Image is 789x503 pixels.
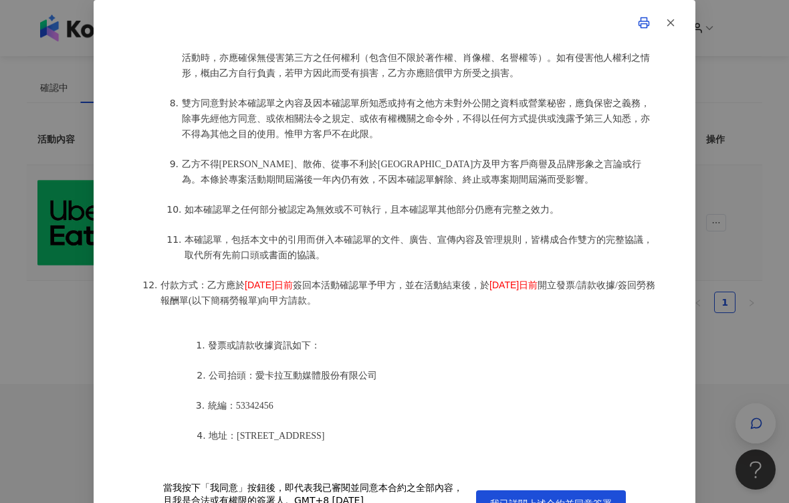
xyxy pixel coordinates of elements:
span: 乙方不得[PERSON_NAME]、散佈、從事不利於[GEOGRAPHIC_DATA]方及甲方客戶商譽及品牌形象之言論或行為。本條於專案活動期間屆滿後一年內仍有效，不因本確認單解除、終止或專案期... [182,159,642,185]
span: 付款方式：乙方應於 [160,280,245,290]
span: 地址：[STREET_ADDRESS] [209,431,324,441]
span: [DATE]日前 [245,280,293,290]
span: [DATE]日前 [489,280,538,290]
span: 發票或請款收據資訊如下： [208,340,320,350]
span: 本確認單，包括本文中的引用而併入本確認單的文件、廣告、宣傳內容及管理規則，皆構成合作雙方的完整協議，取代所有先前口頭或書面的協議。 [185,235,653,260]
span: 乙方基於自身之創作專業執行本專案活動，非基於合理之理由，甲方不得干預乙方創作自主性。乙方於執行本專案活動時，亦應確保無侵害第三方之任何權利（包含但不限於著作權、肖像權、名譽權等）。如有侵害他人權... [182,37,650,78]
span: 簽回本活動確認單予甲方，並在活動結束後，於 [293,280,489,290]
span: 雙方同意對於本確認單之內容及因本確認單所知悉或持有之他方未對外公開之資料或營業秘密，應負保密之義務，除事先經他方同意、或依相關法令之規定、或依有權機關之命令外，不得以任何方式提供或洩露予第三人知... [182,98,650,139]
span: 如本確認單之任何部分被認定為無效或不可執行，且本確認單其他部分仍應有完整之效力。 [185,205,559,215]
span: 公司抬頭：愛卡拉互動媒體股份有限公司 [209,371,377,381]
span: 統編：53342456 [208,401,273,411]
